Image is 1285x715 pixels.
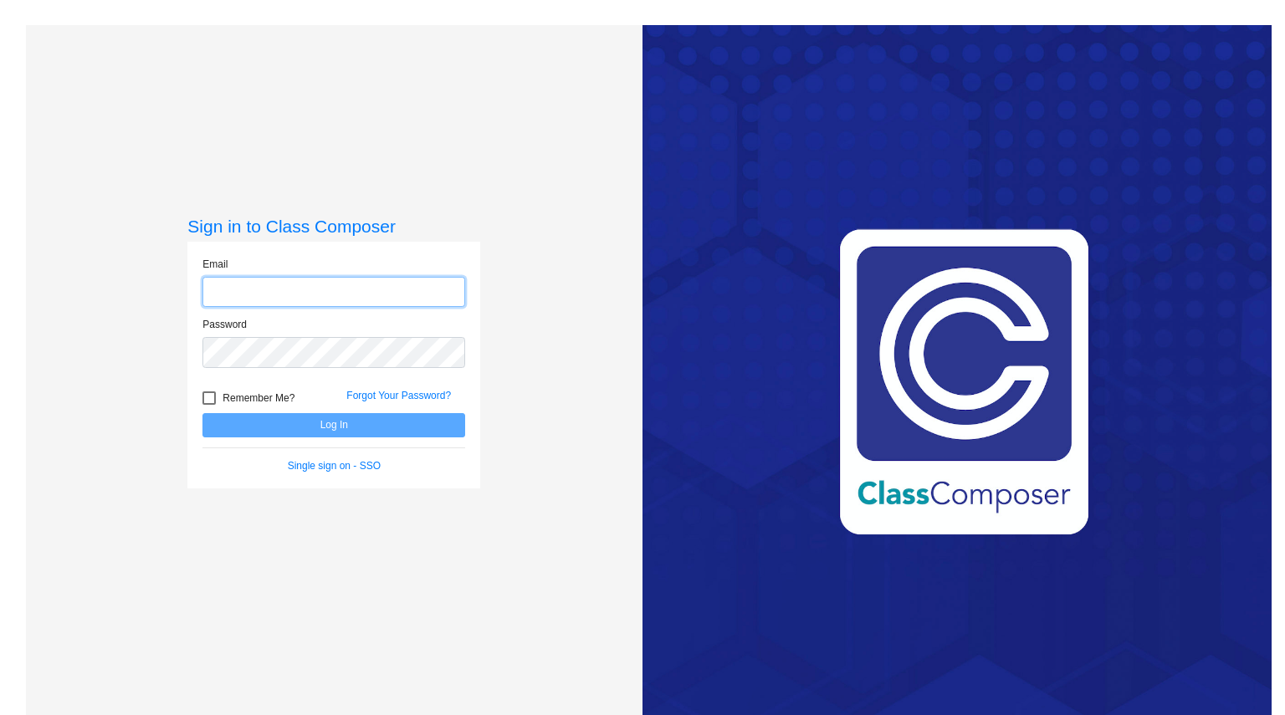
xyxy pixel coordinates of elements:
h3: Sign in to Class Composer [187,216,480,237]
span: Remember Me? [223,388,294,408]
a: Forgot Your Password? [346,390,451,401]
button: Log In [202,413,465,437]
a: Single sign on - SSO [288,460,381,472]
label: Email [202,257,228,272]
label: Password [202,317,247,332]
